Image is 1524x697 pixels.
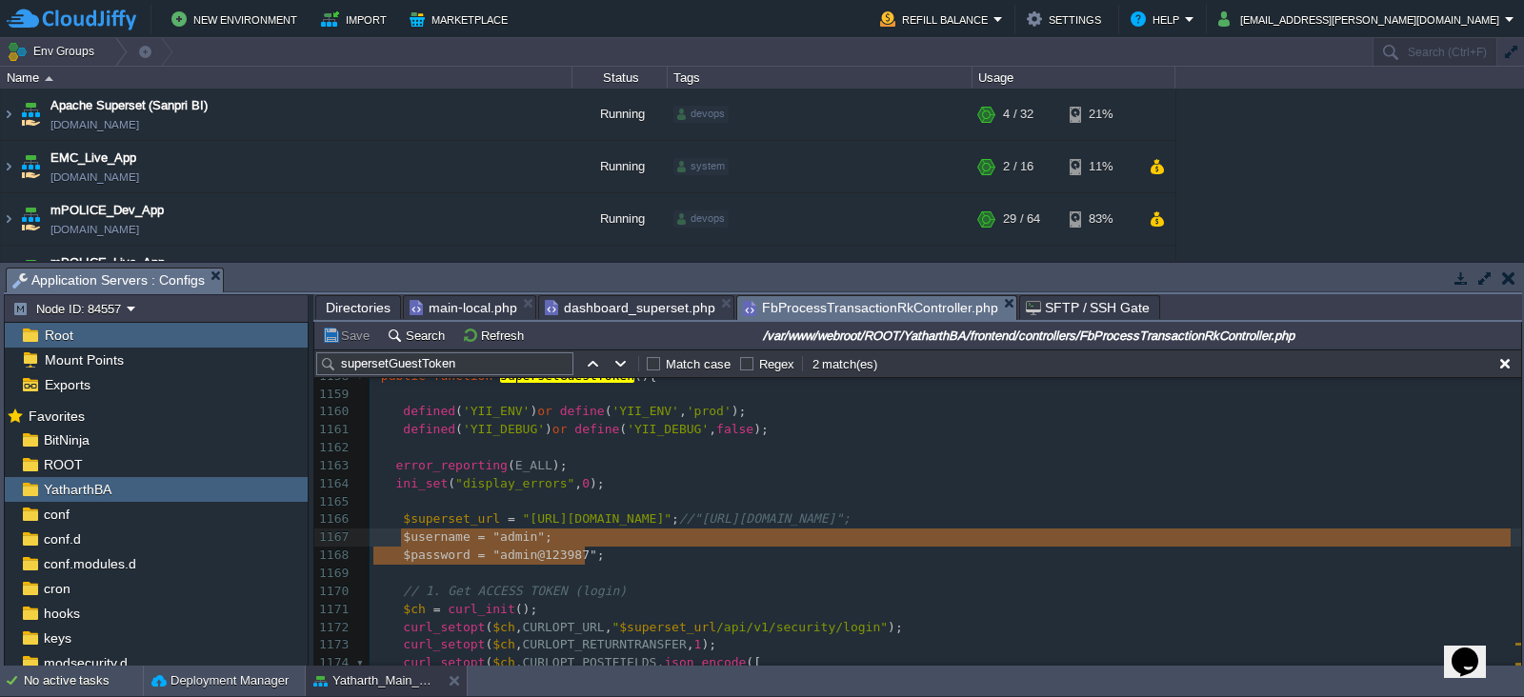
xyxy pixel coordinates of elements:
div: 1167 [314,528,352,547]
img: AMDAwAAAACH5BAEAAAAALAAAAAABAAEAAAICRAEAOw== [1,193,16,245]
span: //"[URL][DOMAIN_NAME]"; [679,511,851,526]
span: ini_set [395,476,448,490]
div: 1164 [314,475,352,493]
a: hooks [40,605,83,622]
span: , [687,637,694,651]
span: ); [590,476,605,490]
span: Application Servers : Configs [12,269,205,292]
div: Running [572,246,668,297]
span: $username [403,529,470,544]
span: 'prod' [687,404,732,418]
span: /api/v1/security/login" [716,620,888,634]
div: 1163 [314,457,352,475]
div: 55% [1070,246,1132,297]
div: 83% [1070,193,1132,245]
a: keys [40,629,74,647]
span: ([ [746,655,761,669]
span: ( [485,637,492,651]
div: system [673,158,729,175]
a: conf.d [40,530,84,548]
span: SFTP / SSH Gate [1026,296,1151,319]
div: 2 match(es) [811,355,880,373]
div: 2 / 16 [1003,141,1033,192]
div: Running [572,141,668,192]
a: EMC_Live_App [50,149,136,168]
button: Help [1131,8,1185,30]
a: conf.modules.d [40,555,139,572]
span: = [508,511,515,526]
span: main-local.php [410,296,517,319]
img: AMDAwAAAACH5BAEAAAAALAAAAAABAAEAAAICRAEAOw== [17,246,44,297]
span: E_ALL [515,458,552,472]
span: 'YII_ENV' [463,404,530,418]
button: Save [322,327,375,344]
img: CloudJiffy [7,8,136,31]
div: Tags [669,67,972,89]
span: 'YII_ENV' [612,404,679,418]
span: " [612,620,619,634]
span: ) [545,422,552,436]
div: Running [572,89,668,140]
button: Refill Balance [880,8,993,30]
button: Marketplace [410,8,513,30]
a: Mount Points [41,351,127,368]
span: ( [485,620,492,634]
span: modsecurity.d [40,654,130,671]
span: CURLOPT_POSTFIELDS [523,655,657,669]
a: conf [40,506,72,523]
span: FbProcessTransactionRkController.php [743,296,998,320]
li: /var/www/webroot/ROOT/YatharthBA/common/config/main-local.php [403,295,536,319]
button: Node ID: 84557 [12,300,127,317]
div: 29 / 64 [1003,193,1040,245]
div: 1170 [314,583,352,601]
li: /var/www/webroot/ROOT/YatharthBA/frontend/views/fb-process-transaction-rk/dashboard_superset.php [538,295,734,319]
span: curl_setopt [403,620,485,634]
span: ( [455,404,463,418]
a: Root [41,327,76,344]
a: [DOMAIN_NAME] [50,220,139,239]
img: AMDAwAAAACH5BAEAAAAALAAAAAABAAEAAAICRAEAOw== [1,246,16,297]
button: Settings [1027,8,1107,30]
span: ( [448,476,455,490]
iframe: chat widget [1444,621,1505,678]
span: 0 [582,476,590,490]
span: Exports [41,376,93,393]
div: 1166 [314,510,352,528]
a: BitNinja [40,431,92,448]
div: 1 / 32 [1003,246,1033,297]
span: , [515,637,523,651]
li: /var/www/webroot/ROOT/YatharthBA/frontend/controllers/FbProcessTransactionRkController.php [736,295,1017,319]
button: Search [387,327,451,344]
div: No active tasks [24,666,143,696]
div: Usage [973,67,1174,89]
a: Favorites [25,408,88,424]
div: 21% [1070,89,1132,140]
a: YatharthBA [40,481,114,498]
span: "display_errors" [455,476,574,490]
div: 1173 [314,636,352,654]
span: , [679,404,687,418]
span: , [574,476,582,490]
button: New Environment [171,8,303,30]
button: [EMAIL_ADDRESS][PERSON_NAME][DOMAIN_NAME] [1218,8,1505,30]
span: CURLOPT_URL [523,620,605,634]
span: ; [597,548,605,562]
span: Apache Superset (Sanpri BI) [50,96,208,115]
span: curl_setopt [403,637,485,651]
span: , [515,655,523,669]
div: 1171 [314,601,352,619]
span: cron [40,580,73,597]
span: = [433,602,441,616]
span: ); [753,422,769,436]
span: 1 [694,637,702,651]
button: Refresh [462,327,530,344]
img: AMDAwAAAACH5BAEAAAAALAAAAAABAAEAAAICRAEAOw== [17,193,44,245]
span: or [552,422,568,436]
span: or [537,404,552,418]
span: ; [672,511,679,526]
